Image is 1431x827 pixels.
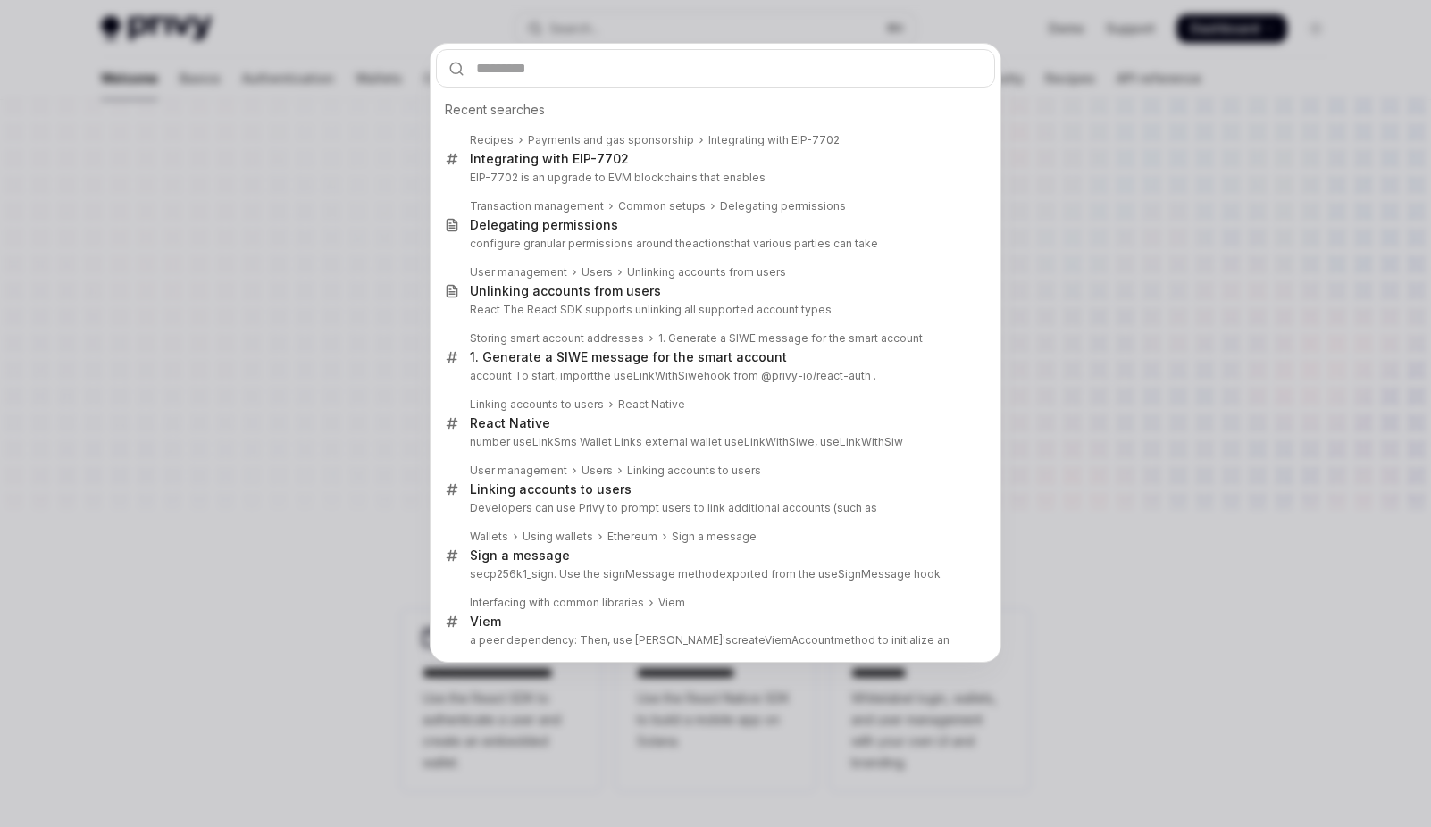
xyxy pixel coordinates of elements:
[470,171,958,185] p: EIP-7702 is an upgrade to EVM blockchains that enables
[470,633,958,647] p: a peer dependency: Then, use [PERSON_NAME]'s method to initialize an
[582,464,613,478] div: Users
[627,464,761,478] div: Linking accounts to users
[470,530,508,544] div: Wallets
[445,101,545,119] span: Recent searches
[708,133,840,147] div: Integrating with EIP-7702
[720,199,846,213] div: Delegating permissions
[618,397,685,412] div: React Native
[658,331,923,346] div: 1. Generate a SIWE message for the smart account
[618,199,706,213] div: Common setups
[470,567,958,581] p: secp256k1_sign. Use the signMessage method rted from the useSignMessage hook
[470,614,501,630] div: Viem
[672,530,757,544] div: Sign a message
[744,435,815,448] b: LinkWithSiwe
[582,265,613,280] div: Users
[470,265,567,280] div: User management
[594,369,704,382] b: the useLinkWithSiwe
[470,596,644,610] div: Interfacing with common libraries
[470,501,958,515] p: Developers can use Privy to prompt users to link additional accounts (such as
[470,415,550,431] div: React Native
[470,151,629,167] div: Integrating with EIP-
[470,331,644,346] div: Storing smart account addresses
[470,397,604,412] div: Linking accounts to users
[470,283,661,299] div: ing accounts from users
[470,547,570,564] div: Sign a message
[470,217,618,233] div: Delegating permissions
[470,349,787,365] div: 1. Generate a SIWE message for the smart account
[470,481,496,497] b: Link
[470,283,509,298] b: Unlink
[470,464,567,478] div: User management
[692,237,731,250] b: actions
[528,133,694,147] div: Payments and gas sponsorship
[719,567,747,581] b: expo
[470,435,958,449] p: number useLinkSms Wallet Links external wallet use , useLinkWithSiw
[523,530,593,544] div: Using wallets
[607,530,657,544] div: Ethereum
[470,199,604,213] div: Transaction management
[470,133,514,147] div: Recipes
[470,369,958,383] p: account To start, import hook from @privy-io/react-auth .
[470,303,958,317] p: React The React SDK supports unlinking all supported account types
[597,151,629,166] b: 7702
[470,481,632,497] div: ing accounts to users
[732,633,834,647] b: createViemAccount
[470,237,958,251] p: configure granular permissions around the that various parties can take
[658,596,685,610] div: Viem
[627,265,786,280] div: Unlinking accounts from users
